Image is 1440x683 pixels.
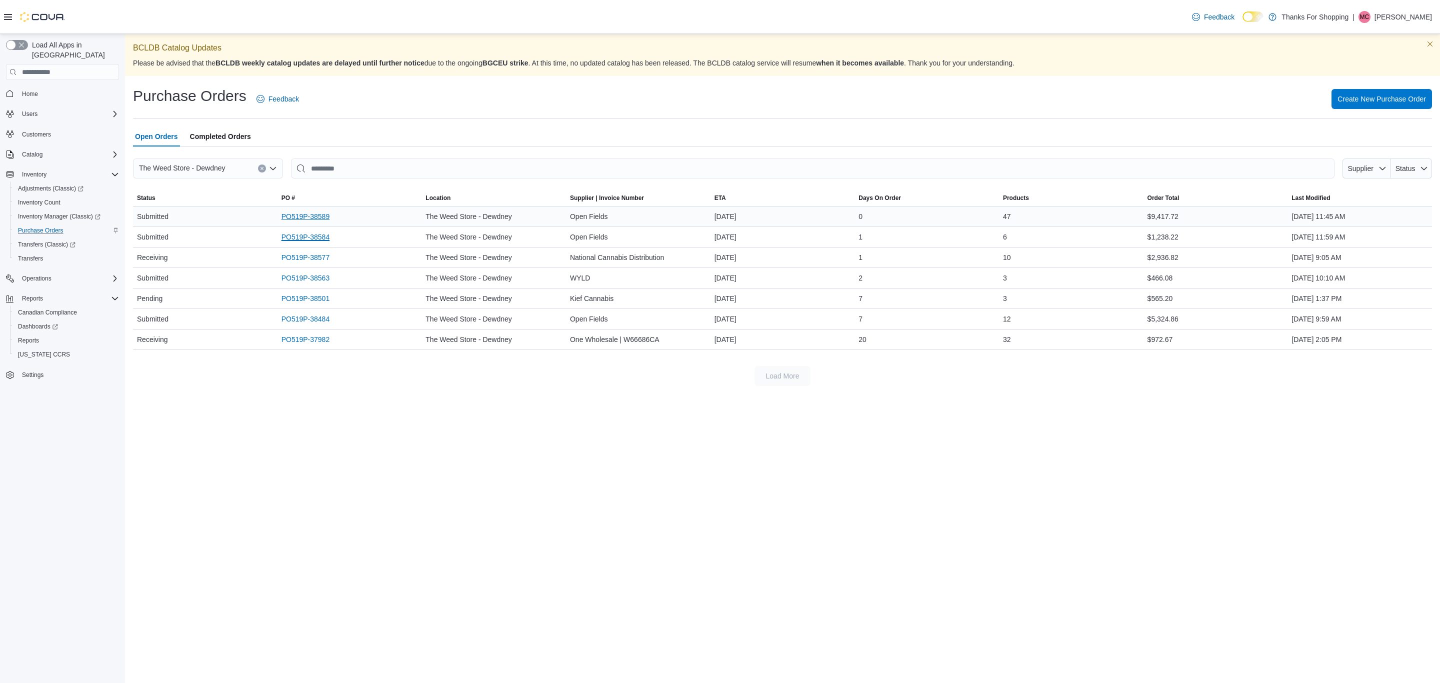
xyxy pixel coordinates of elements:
span: The Weed Store - Dewdney [425,292,512,304]
a: PO519P-38584 [281,231,330,243]
span: 1 [858,231,862,243]
img: Cova [20,12,65,22]
strong: when it becomes available [816,59,904,67]
span: Receiving [137,251,167,263]
span: 10 [1003,251,1011,263]
button: Dismiss this callout [1424,38,1436,50]
button: Open list of options [269,164,277,172]
h1: Purchase Orders [133,86,246,106]
span: The Weed Store - Dewdney [425,333,512,345]
span: 3 [1003,292,1007,304]
span: Load All Apps in [GEOGRAPHIC_DATA] [28,40,119,60]
button: Supplier | Invoice Number [566,190,710,206]
nav: Complex example [6,82,119,408]
span: Transfers [18,254,43,262]
span: Adjustments (Classic) [14,182,119,194]
button: Create New Purchase Order [1331,89,1432,109]
span: Canadian Compliance [14,306,119,318]
div: [DATE] [710,268,855,288]
button: Last Modified [1287,190,1432,206]
span: Submitted [137,210,168,222]
button: Products [999,190,1143,206]
span: Reports [14,334,119,346]
button: Reports [18,292,47,304]
span: Supplier [1348,164,1373,172]
span: Operations [22,274,51,282]
a: [US_STATE] CCRS [14,348,74,360]
span: Location [425,194,450,202]
span: Feedback [1204,12,1234,22]
span: Adjustments (Classic) [18,184,83,192]
a: Feedback [1188,7,1238,27]
div: WYLD [566,268,710,288]
button: Location [421,190,566,206]
span: The Weed Store - Dewdney [425,210,512,222]
button: Status [133,190,277,206]
button: Catalog [18,148,46,160]
a: Transfers [14,252,47,264]
button: Home [2,86,123,100]
span: Catalog [18,148,119,160]
span: Transfers (Classic) [14,238,119,250]
span: 32 [1003,333,1011,345]
span: [US_STATE] CCRS [18,350,70,358]
div: [DATE] [710,288,855,308]
span: Feedback [268,94,299,104]
span: Load More [766,371,799,381]
input: This is a search bar. After typing your query, hit enter to filter the results lower in the page. [291,158,1334,178]
span: Reports [18,292,119,304]
p: BCLDB Catalog Updates [133,42,1432,54]
button: ETA [710,190,855,206]
span: MC [1360,11,1369,23]
div: National Cannabis Distribution [566,247,710,267]
span: Customers [22,130,51,138]
a: Inventory Manager (Classic) [10,209,123,223]
span: Inventory Count [14,196,119,208]
div: $466.08 [1143,268,1288,288]
span: The Weed Store - Dewdney [425,251,512,263]
span: Inventory [22,170,46,178]
span: Users [22,110,37,118]
span: Inventory Manager (Classic) [14,210,119,222]
span: 7 [858,313,862,325]
a: Reports [14,334,43,346]
span: Dashboards [18,322,58,330]
span: Completed Orders [190,126,251,146]
span: Order Total [1147,194,1179,202]
span: 1 [858,251,862,263]
div: Kief Cannabis [566,288,710,308]
button: Purchase Orders [10,223,123,237]
p: [PERSON_NAME] [1374,11,1432,23]
span: The Weed Store - Dewdney [425,313,512,325]
div: $1,238.22 [1143,227,1288,247]
a: Transfers (Classic) [14,238,79,250]
span: Customers [18,128,119,140]
button: Order Total [1143,190,1288,206]
a: Settings [18,369,47,381]
span: Users [18,108,119,120]
span: Reports [22,294,43,302]
button: Clear input [258,164,266,172]
span: Submitted [137,272,168,284]
span: Operations [18,272,119,284]
a: Dashboards [14,320,62,332]
button: Inventory [18,168,50,180]
span: 2 [858,272,862,284]
button: Load More [754,366,810,386]
span: Status [1395,164,1415,172]
span: Status [137,194,155,202]
div: $2,936.82 [1143,247,1288,267]
a: Purchase Orders [14,224,67,236]
a: PO519P-38484 [281,313,330,325]
p: | [1352,11,1354,23]
a: PO519P-37982 [281,333,330,345]
span: Catalog [22,150,42,158]
button: Reports [2,291,123,305]
span: Transfers (Classic) [18,240,75,248]
a: Feedback [252,89,303,109]
button: Transfers [10,251,123,265]
span: Inventory Count [18,198,60,206]
button: Days On Order [854,190,999,206]
span: 6 [1003,231,1007,243]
